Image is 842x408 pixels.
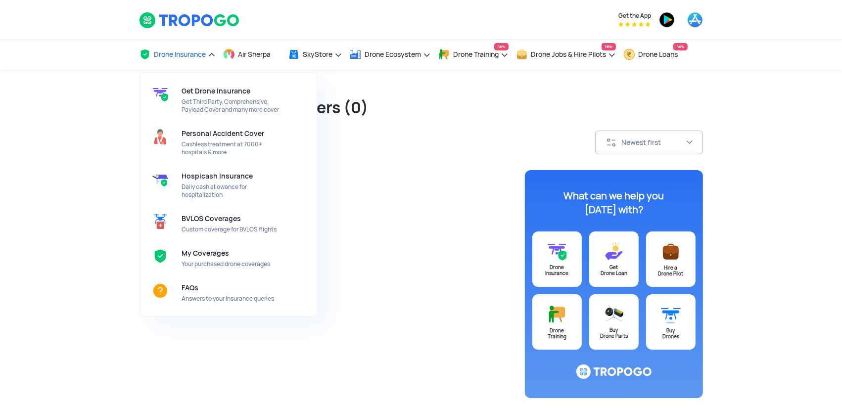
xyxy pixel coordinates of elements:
img: ic_postajob@3x.svg [661,241,681,262]
img: ic_pacover_header.svg [152,129,168,144]
a: Drone Insurance [139,40,216,69]
img: App Raking [618,22,651,27]
span: Drone Jobs & Hire Pilots [531,50,606,58]
a: BuyDrones [646,294,696,350]
img: ic_buydrone@3x.svg [661,304,681,324]
span: Get Drone Insurance [182,87,250,95]
span: Hospicash Insurance [182,172,253,180]
span: Air Sherpa [238,50,271,58]
span: Drone Training [453,50,499,58]
span: Answers to your insurance queries [182,295,286,303]
a: Get Drone InsuranceGet Third Party, Comprehensive, Payload Cover and many more cover [145,79,311,121]
button: Newest first [595,131,703,154]
a: GetDrone Loan [589,231,639,287]
a: DroneTraining [532,294,582,350]
img: ic_logo@3x.svg [576,364,652,379]
div: What can we help you [DATE] with? [552,189,676,217]
a: DroneInsurance [532,231,582,287]
img: ic_appstore.png [687,12,703,28]
img: TropoGo Logo [139,12,240,29]
div: Drone Training [532,328,582,340]
span: SkyStore [303,50,332,58]
span: Get Third Party, Comprehensive, Payload Cover and many more cover [182,98,286,114]
span: Drone Ecosystem [365,50,421,58]
span: FAQs [182,284,198,292]
span: Get the App [618,12,651,20]
div: Hire a Drone Pilot [646,265,696,277]
a: Drone LoansNew [623,40,688,69]
h1: Drone Pilot Jobs & Tenders (0) [139,97,703,119]
img: ic_playstore.png [659,12,675,28]
span: Custom coverage for BVLOS flights [182,226,286,233]
div: Newest first [621,138,686,147]
a: Drone TrainingNew [438,40,509,69]
img: ic_training@3x.svg [547,304,567,324]
img: ic_droneparts@3x.svg [604,304,624,324]
span: New [602,43,616,50]
span: Personal Accident Cover [182,130,264,137]
a: Personal Accident CoverCashless treatment at 7000+ hospitals & more [145,121,311,164]
a: SkyStore [288,40,342,69]
span: My Coverages [182,249,229,257]
a: FAQsAnswers to your insurance queries [145,275,311,310]
img: ic_hospicash.svg [152,171,168,187]
span: Cashless treatment at 7000+ hospitals & more [182,140,286,156]
a: BVLOS CoveragesCustom coverage for BVLOS flights [145,206,311,241]
span: Daily cash allowance for hospitalization [182,183,286,199]
span: New [673,43,688,50]
a: Air Sherpa [223,40,281,69]
img: ic_drone_insurance@3x.svg [547,241,567,261]
a: Hire aDrone Pilot [646,231,696,287]
img: ic_mycoverage.svg [152,248,168,264]
a: Drone Ecosystem [350,40,431,69]
img: ic_loans@3x.svg [604,241,624,261]
a: Drone Jobs & Hire PilotsNew [516,40,616,69]
div: Buy Drones [646,328,696,340]
img: ic_FAQs.svg [152,283,168,299]
img: ic_BVLOS%20Coverages.svg [152,214,168,229]
div: Get Drone Loan [589,265,639,276]
span: New [494,43,509,50]
div: Drone Insurance [532,265,582,276]
span: Drone Loans [638,50,678,58]
img: get-drone-insurance.svg [152,86,168,102]
div: Buy Drone Parts [589,327,639,339]
a: My CoveragesYour purchased drone coverages [145,241,311,275]
a: Hospicash InsuranceDaily cash allowance for hospitalization [145,164,311,206]
span: Drone Insurance [154,50,206,58]
span: BVLOS Coverages [182,215,241,223]
a: BuyDrone Parts [589,294,639,350]
span: Your purchased drone coverages [182,260,286,268]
